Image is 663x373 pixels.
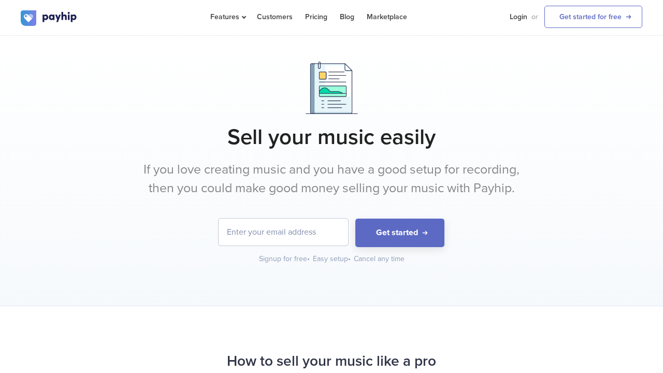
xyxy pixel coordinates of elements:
[354,254,405,264] div: Cancel any time
[21,124,642,150] h1: Sell your music easily
[355,219,444,247] button: Get started
[544,6,642,28] a: Get started for free
[306,62,358,114] img: Documents.png
[259,254,311,264] div: Signup for free
[348,254,351,263] span: •
[210,12,244,21] span: Features
[137,161,526,197] p: If you love creating music and you have a good setup for recording, then you could make good mone...
[21,10,78,26] img: logo.svg
[313,254,352,264] div: Easy setup
[219,219,348,246] input: Enter your email address
[307,254,310,263] span: •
